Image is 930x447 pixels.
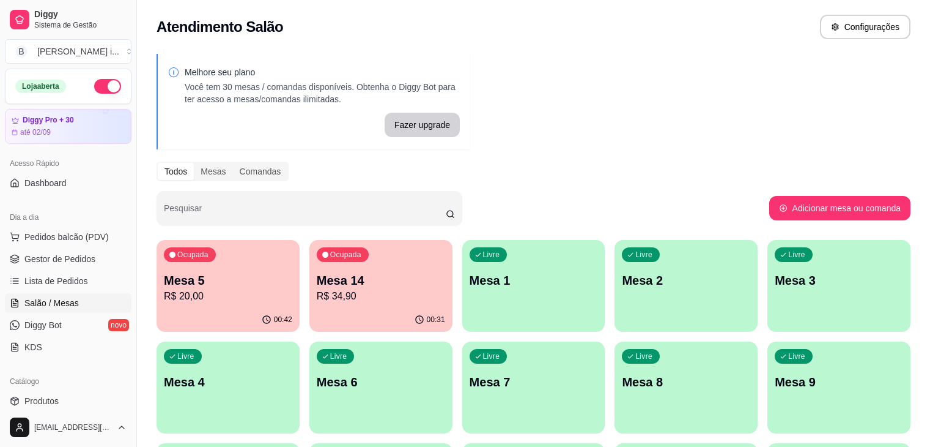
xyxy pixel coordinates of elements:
span: B [15,45,28,58]
a: KDS [5,337,131,357]
span: [EMAIL_ADDRESS][DOMAIN_NAME] [34,423,112,432]
a: Diggy Botnovo [5,315,131,335]
a: Gestor de Pedidos [5,249,131,269]
span: Lista de Pedidos [24,275,88,287]
a: Diggy Pro + 30até 02/09 [5,109,131,144]
button: OcupadaMesa 14R$ 34,9000:31 [309,240,452,332]
span: KDS [24,341,42,353]
p: Mesa 5 [164,272,292,289]
span: Produtos [24,395,59,407]
p: Livre [788,250,805,260]
p: Livre [483,250,500,260]
h2: Atendimento Salão [157,17,283,37]
span: Salão / Mesas [24,297,79,309]
button: LivreMesa 6 [309,342,452,434]
div: Acesso Rápido [5,154,131,173]
p: 00:31 [427,315,445,325]
p: Você tem 30 mesas / comandas disponíveis. Obtenha o Diggy Bot para ter acesso a mesas/comandas il... [185,81,460,105]
p: Mesa 6 [317,374,445,391]
p: Livre [177,351,194,361]
p: R$ 20,00 [164,289,292,304]
p: Livre [483,351,500,361]
p: Livre [635,250,652,260]
div: Todos [158,163,194,180]
button: OcupadaMesa 5R$ 20,0000:42 [157,240,300,332]
button: Select a team [5,39,131,64]
button: Adicionar mesa ou comanda [769,196,910,220]
a: Produtos [5,391,131,411]
button: Alterar Status [94,79,121,94]
p: Mesa 1 [470,272,598,289]
div: [PERSON_NAME] i ... [37,45,119,58]
p: Mesa 3 [775,272,903,289]
button: LivreMesa 2 [614,240,758,332]
button: LivreMesa 8 [614,342,758,434]
span: Sistema de Gestão [34,20,127,30]
a: Dashboard [5,173,131,193]
p: Ocupada [177,250,209,260]
p: R$ 34,90 [317,289,445,304]
div: Dia a dia [5,208,131,227]
article: até 02/09 [20,127,51,137]
p: Livre [788,351,805,361]
p: Mesa 4 [164,374,292,391]
p: 00:42 [274,315,292,325]
button: [EMAIL_ADDRESS][DOMAIN_NAME] [5,413,131,442]
p: Mesa 9 [775,374,903,391]
button: LivreMesa 1 [462,240,605,332]
button: Pedidos balcão (PDV) [5,227,131,247]
button: Configurações [820,15,910,39]
p: Livre [635,351,652,361]
div: Loja aberta [15,80,66,93]
a: DiggySistema de Gestão [5,5,131,34]
p: Mesa 7 [470,374,598,391]
p: Mesa 14 [317,272,445,289]
span: Pedidos balcão (PDV) [24,231,109,243]
a: Lista de Pedidos [5,271,131,291]
span: Gestor de Pedidos [24,253,95,265]
button: LivreMesa 9 [767,342,910,434]
a: Salão / Mesas [5,293,131,313]
div: Mesas [194,163,232,180]
p: Mesa 8 [622,374,750,391]
p: Livre [330,351,347,361]
p: Mesa 2 [622,272,750,289]
article: Diggy Pro + 30 [23,116,74,125]
span: Diggy Bot [24,319,62,331]
button: LivreMesa 3 [767,240,910,332]
div: Comandas [233,163,288,180]
input: Pesquisar [164,207,446,219]
span: Diggy [34,9,127,20]
button: LivreMesa 7 [462,342,605,434]
span: Dashboard [24,177,67,189]
button: Fazer upgrade [385,113,460,137]
p: Ocupada [330,250,361,260]
button: LivreMesa 4 [157,342,300,434]
p: Melhore seu plano [185,66,460,78]
div: Catálogo [5,372,131,391]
